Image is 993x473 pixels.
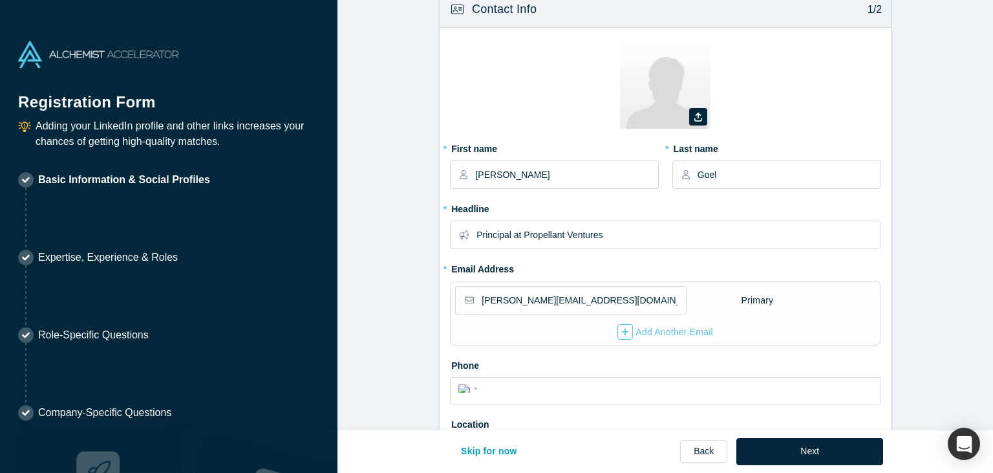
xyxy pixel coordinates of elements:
[447,438,531,465] button: Skip for now
[38,172,210,188] p: Basic Information & Social Profiles
[36,118,319,149] p: Adding your LinkedIn profile and other links increases your chances of getting high-quality matches.
[472,1,537,18] h3: Contact Info
[741,289,774,312] div: Primary
[450,198,881,216] label: Headline
[450,355,881,373] label: Phone
[38,405,171,421] p: Company-Specific Questions
[18,77,319,114] h1: Registration Form
[38,327,149,343] p: Role-Specific Questions
[860,2,882,17] p: 1/2
[672,138,881,156] label: Last name
[450,413,881,432] label: Location
[680,440,727,463] a: Back
[617,324,714,340] button: Add Another Email
[450,138,658,156] label: First name
[476,221,879,248] input: Partner, CEO
[620,38,710,129] img: Profile user default
[38,250,178,265] p: Expertise, Experience & Roles
[736,438,883,465] button: Next
[18,41,178,68] img: Alchemist Accelerator Logo
[450,258,514,276] label: Email Address
[617,324,713,340] div: Add Another Email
